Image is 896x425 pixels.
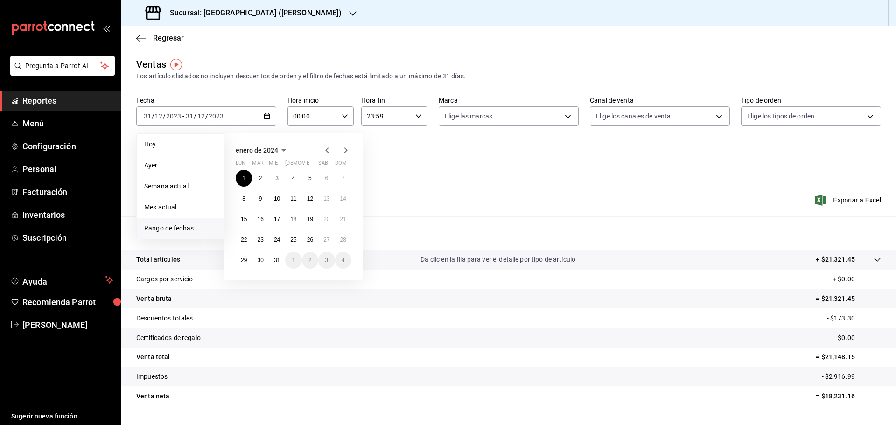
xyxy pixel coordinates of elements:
[302,170,318,187] button: 5 de enero de 2024
[205,112,208,120] span: /
[269,211,285,228] button: 17 de enero de 2024
[269,170,285,187] button: 3 de enero de 2024
[285,190,301,207] button: 11 de enero de 2024
[236,146,278,154] span: enero de 2024
[236,231,252,248] button: 22 de enero de 2024
[182,112,184,120] span: -
[143,112,152,120] input: --
[242,195,245,202] abbr: 8 de enero de 2024
[252,211,268,228] button: 16 de enero de 2024
[285,170,301,187] button: 4 de enero de 2024
[241,257,247,264] abbr: 29 de enero de 2024
[152,112,154,120] span: /
[342,257,345,264] abbr: 4 de febrero de 2024
[136,333,201,343] p: Certificados de regalo
[318,190,335,207] button: 13 de enero de 2024
[208,112,224,120] input: ----
[325,175,328,181] abbr: 6 de enero de 2024
[136,71,881,81] div: Los artículos listados no incluyen descuentos de orden y el filtro de fechas está limitado a un m...
[325,257,328,264] abbr: 3 de febrero de 2024
[290,237,296,243] abbr: 25 de enero de 2024
[236,145,289,156] button: enero de 2024
[834,333,881,343] p: - $0.00
[252,252,268,269] button: 30 de enero de 2024
[257,216,263,223] abbr: 16 de enero de 2024
[252,160,263,170] abbr: martes
[136,294,172,304] p: Venta bruta
[340,216,346,223] abbr: 21 de enero de 2024
[163,112,166,120] span: /
[308,175,312,181] abbr: 5 de enero de 2024
[822,372,881,382] p: - $2,916.99
[136,34,184,42] button: Regresar
[103,24,110,32] button: open_drawer_menu
[816,391,881,401] p: = $18,231.16
[22,140,113,153] span: Configuración
[307,216,313,223] abbr: 19 de enero de 2024
[236,211,252,228] button: 15 de enero de 2024
[335,170,351,187] button: 7 de enero de 2024
[318,231,335,248] button: 27 de enero de 2024
[817,195,881,206] button: Exportar a Excel
[816,255,855,265] p: + $21,321.45
[22,296,113,308] span: Recomienda Parrot
[22,163,113,175] span: Personal
[274,237,280,243] abbr: 24 de enero de 2024
[241,237,247,243] abbr: 22 de enero de 2024
[257,237,263,243] abbr: 23 de enero de 2024
[308,257,312,264] abbr: 2 de febrero de 2024
[274,195,280,202] abbr: 10 de enero de 2024
[259,175,262,181] abbr: 2 de enero de 2024
[285,252,301,269] button: 1 de febrero de 2024
[259,195,262,202] abbr: 9 de enero de 2024
[7,68,115,77] a: Pregunta a Parrot AI
[274,257,280,264] abbr: 31 de enero de 2024
[302,211,318,228] button: 19 de enero de 2024
[22,209,113,221] span: Inventarios
[318,160,328,170] abbr: sábado
[420,255,575,265] p: Da clic en la fila para ver el detalle por tipo de artículo
[302,252,318,269] button: 2 de febrero de 2024
[302,190,318,207] button: 12 de enero de 2024
[307,195,313,202] abbr: 12 de enero de 2024
[335,211,351,228] button: 21 de enero de 2024
[340,195,346,202] abbr: 14 de enero de 2024
[340,237,346,243] abbr: 28 de enero de 2024
[292,257,295,264] abbr: 1 de febrero de 2024
[144,223,217,233] span: Rango de fechas
[439,97,579,104] label: Marca
[285,160,340,170] abbr: jueves
[307,237,313,243] abbr: 26 de enero de 2024
[153,34,184,42] span: Regresar
[590,97,730,104] label: Canal de venta
[242,175,245,181] abbr: 1 de enero de 2024
[269,231,285,248] button: 24 de enero de 2024
[236,170,252,187] button: 1 de enero de 2024
[335,190,351,207] button: 14 de enero de 2024
[185,112,194,120] input: --
[22,117,113,130] span: Menú
[144,181,217,191] span: Semana actual
[252,231,268,248] button: 23 de enero de 2024
[318,170,335,187] button: 6 de enero de 2024
[22,319,113,331] span: [PERSON_NAME]
[318,211,335,228] button: 20 de enero de 2024
[287,97,354,104] label: Hora inicio
[827,314,881,323] p: - $173.30
[833,274,881,284] p: + $0.00
[136,372,168,382] p: Impuestos
[747,111,814,121] span: Elige los tipos de orden
[302,231,318,248] button: 26 de enero de 2024
[275,175,279,181] abbr: 3 de enero de 2024
[22,186,113,198] span: Facturación
[136,391,169,401] p: Venta neta
[323,237,329,243] abbr: 27 de enero de 2024
[166,112,182,120] input: ----
[596,111,671,121] span: Elige los canales de venta
[741,97,881,104] label: Tipo de orden
[274,216,280,223] abbr: 17 de enero de 2024
[194,112,196,120] span: /
[335,231,351,248] button: 28 de enero de 2024
[144,202,217,212] span: Mes actual
[236,160,245,170] abbr: lunes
